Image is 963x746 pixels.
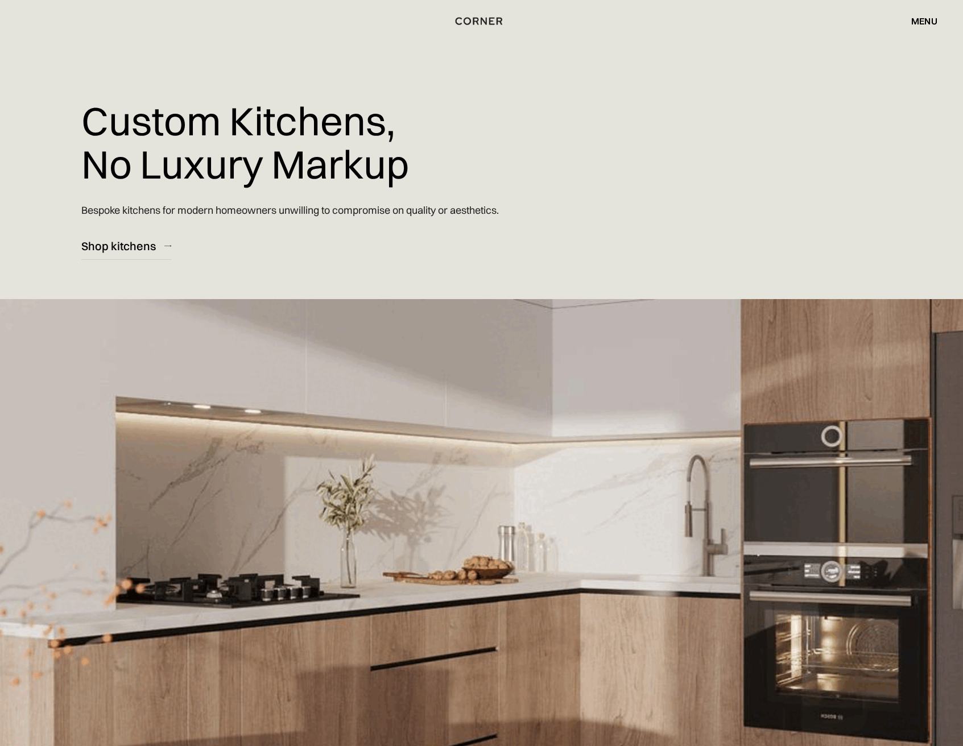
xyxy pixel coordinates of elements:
div: Shop kitchens [81,238,156,254]
div: menu [900,11,937,31]
div: menu [911,16,937,26]
p: Bespoke kitchens for modern homeowners unwilling to compromise on quality or aesthetics. [81,194,499,226]
h1: Custom Kitchens, No Luxury Markup [81,91,409,194]
a: home [425,14,538,28]
a: Shop kitchens [81,232,171,260]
